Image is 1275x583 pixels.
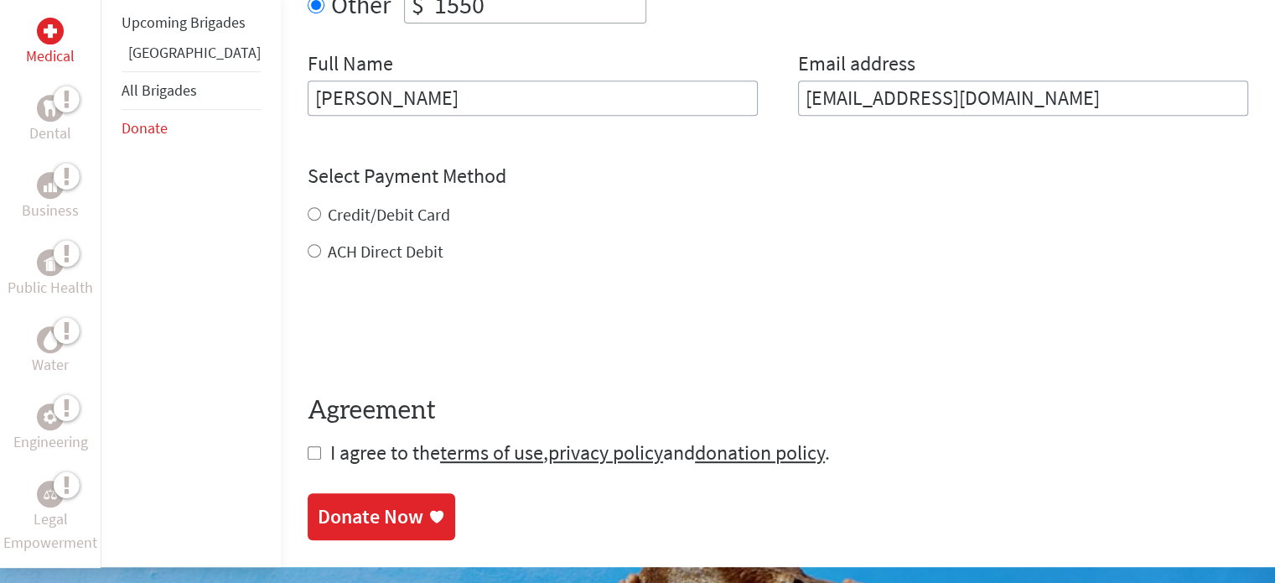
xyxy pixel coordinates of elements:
h4: Select Payment Method [308,163,1248,190]
img: Medical [44,24,57,38]
label: ACH Direct Debit [328,241,443,262]
li: Donate [122,110,261,147]
a: All Brigades [122,81,197,100]
a: Public HealthPublic Health [8,249,93,299]
div: Public Health [37,249,64,276]
a: Legal EmpowermentLegal Empowerment [3,481,97,554]
label: Email address [798,50,915,81]
div: Legal Empowerment [37,481,64,508]
img: Dental [44,101,57,117]
div: Donate Now [318,503,423,530]
a: Donate [122,118,168,138]
a: DentalDental [29,95,71,145]
li: All Brigades [122,71,261,110]
input: Enter Full Name [308,81,758,116]
a: terms of use [440,440,543,466]
div: Engineering [37,403,64,430]
p: Engineering [13,430,88,454]
div: Medical [37,18,64,44]
p: Public Health [8,276,93,299]
h4: Agreement [308,396,1248,426]
img: Business [44,179,57,192]
a: BusinessBusiness [22,172,79,222]
iframe: reCAPTCHA [308,297,562,362]
a: Donate Now [308,493,455,540]
div: Dental [37,95,64,122]
p: Medical [26,44,75,68]
li: Ghana [122,41,261,71]
div: Business [37,172,64,199]
input: Your Email [798,81,1248,116]
p: Water [32,353,69,377]
a: [GEOGRAPHIC_DATA] [128,43,261,62]
img: Engineering [44,410,57,424]
a: MedicalMedical [26,18,75,68]
img: Legal Empowerment [44,489,57,499]
p: Business [22,199,79,222]
li: Upcoming Brigades [122,4,261,41]
a: donation policy [695,440,825,466]
label: Credit/Debit Card [328,204,450,225]
p: Legal Empowerment [3,508,97,554]
a: Upcoming Brigades [122,13,246,32]
a: WaterWater [32,326,69,377]
img: Public Health [44,254,57,271]
img: Water [44,331,57,350]
a: EngineeringEngineering [13,403,88,454]
a: privacy policy [548,440,663,466]
label: Full Name [308,50,393,81]
span: I agree to the , and . [330,440,830,466]
p: Dental [29,122,71,145]
div: Water [37,326,64,353]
